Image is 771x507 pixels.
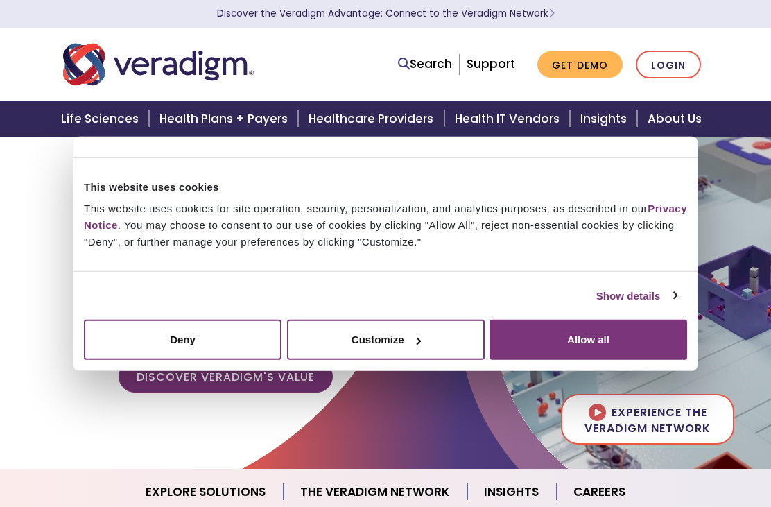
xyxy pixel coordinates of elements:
[548,7,555,20] span: Learn More
[119,361,333,393] a: Discover Veradigm's Value
[398,55,452,74] a: Search
[151,101,300,137] a: Health Plans + Payers
[467,55,515,72] a: Support
[636,51,701,79] a: Login
[490,320,687,360] button: Allow all
[572,101,639,137] a: Insights
[537,51,623,78] a: Get Demo
[84,203,687,231] a: Privacy Notice
[84,320,281,360] button: Deny
[53,101,151,137] a: Life Sciences
[217,7,555,20] a: Discover the Veradigm Advantage: Connect to the Veradigm NetworkLearn More
[300,101,446,137] a: Healthcare Providers
[84,200,687,250] div: This website uses cookies for site operation, security, personalization, and analytics purposes, ...
[596,287,677,304] a: Show details
[84,178,687,195] div: This website uses cookies
[639,101,718,137] a: About Us
[63,42,254,87] img: Veradigm logo
[287,320,485,360] button: Customize
[447,101,572,137] a: Health IT Vendors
